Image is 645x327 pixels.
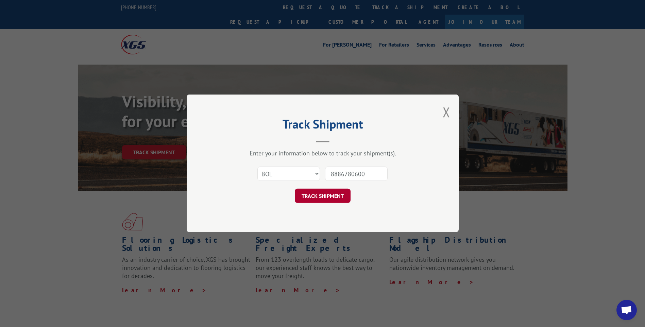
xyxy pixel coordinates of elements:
div: Open chat [616,300,637,320]
h2: Track Shipment [221,119,425,132]
div: Enter your information below to track your shipment(s). [221,150,425,157]
button: Close modal [443,103,450,121]
input: Number(s) [325,167,388,181]
button: TRACK SHIPMENT [295,189,351,203]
